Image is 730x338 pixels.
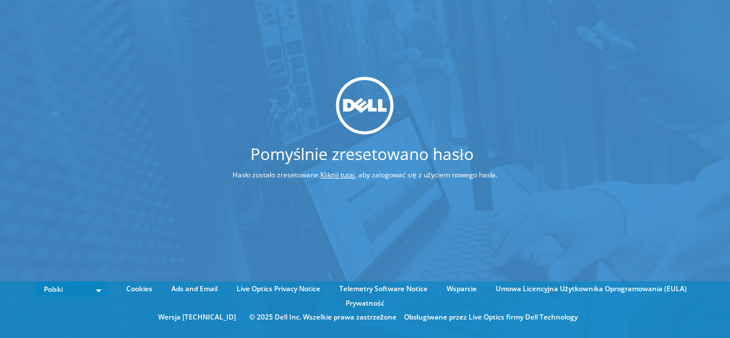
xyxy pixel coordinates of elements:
[118,283,161,295] a: Cookies
[228,283,329,295] a: Live Optics Privacy Notice
[331,283,436,295] a: Telemetry Software Notice
[337,297,393,310] a: Prywatność
[336,77,394,135] img: dell_svg_logo.svg
[189,169,541,181] p: Hasło zostało zresetowane. , aby zalogować się z użyciem nowego hasła.
[152,311,242,324] li: Wersja [TECHNICAL_ID]
[438,283,485,295] a: Wsparcie
[487,283,695,295] a: Umowa Licencyjna Użytkownika Oprogramowania (EULA)
[404,311,578,324] li: Obsługiwane przez Live Optics firmy Dell Technology
[189,146,536,162] h1: Pomyślnie zresetowano hasło
[244,311,402,324] li: © 2025 Dell Inc. Wszelkie prawa zastrzeżone
[163,283,226,295] a: Ads and Email
[320,170,355,180] a: Kliknij tutaj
